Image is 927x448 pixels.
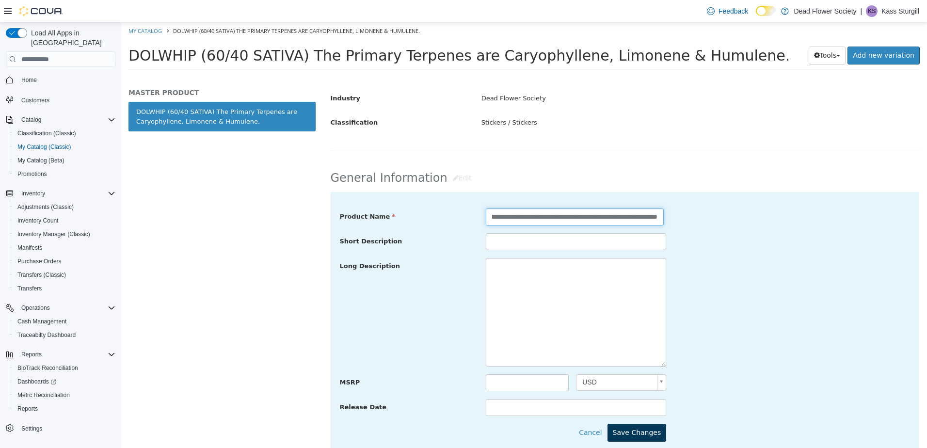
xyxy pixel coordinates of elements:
span: Settings [21,425,42,432]
span: Manifests [17,244,42,252]
span: Cash Management [14,316,115,327]
span: Classification (Classic) [17,129,76,137]
span: Traceabilty Dashboard [14,329,115,341]
span: Metrc Reconciliation [14,389,115,401]
button: Tools [687,24,725,42]
button: Inventory Count [10,214,119,227]
span: My Catalog (Beta) [14,155,115,166]
button: My Catalog (Classic) [10,140,119,154]
span: Classification [209,96,257,104]
button: Classification (Classic) [10,127,119,140]
button: My Catalog (Beta) [10,154,119,167]
span: Adjustments (Classic) [17,203,74,211]
span: Reports [17,349,115,360]
p: Kass Sturgill [881,5,919,17]
a: Reports [14,403,42,415]
button: Cash Management [10,315,119,328]
a: Promotions [14,168,51,180]
a: Manifests [14,242,46,254]
span: Industry [209,72,240,80]
button: Settings [2,421,119,435]
button: Edit [326,147,356,165]
img: Cova [19,6,63,16]
div: Kass Sturgill [866,5,878,17]
span: Promotions [17,170,47,178]
a: Purchase Orders [14,256,65,267]
button: Operations [2,301,119,315]
span: Home [21,76,37,84]
p: Dead Flower Society [794,5,856,17]
span: Product Name [219,191,274,198]
a: Classification (Classic) [14,128,80,139]
button: Save Changes [486,401,545,419]
span: Inventory Count [17,217,59,224]
span: My Catalog (Classic) [14,141,115,153]
div: Stickers / Stickers [353,92,805,109]
span: Home [17,74,115,86]
span: My Catalog (Classic) [17,143,71,151]
a: Customers [17,95,53,106]
span: My Catalog (Beta) [17,157,64,164]
button: BioTrack Reconciliation [10,361,119,375]
a: BioTrack Reconciliation [14,362,82,374]
span: DOLWHIP (60/40 SATIVA) The Primary Terpenes are Caryophyllene, Limonene & Humulene. [7,25,669,42]
button: Reports [10,402,119,416]
span: Load All Apps in [GEOGRAPHIC_DATA] [27,28,115,48]
span: Dashboards [14,376,115,387]
a: Inventory Manager (Classic) [14,228,94,240]
span: DOLWHIP (60/40 SATIVA) The Primary Terpenes are Caryophyllene, Limonene & Humulene. [52,5,299,12]
span: Inventory [17,188,115,199]
span: Customers [17,94,115,106]
span: Long Description [219,240,279,247]
span: BioTrack Reconciliation [17,364,78,372]
button: Promotions [10,167,119,181]
h5: MASTER PRODUCT [7,66,194,75]
a: Feedback [703,1,752,21]
button: Metrc Reconciliation [10,388,119,402]
a: DOLWHIP (60/40 SATIVA) The Primary Terpenes are Caryophyllene, Limonene & Humulene. [7,80,194,109]
span: Manifests [14,242,115,254]
span: Customers [21,96,49,104]
span: Dashboards [17,378,56,385]
span: Release Date [219,381,266,388]
span: Transfers (Classic) [17,271,66,279]
button: Inventory [2,187,119,200]
span: Cash Management [17,318,66,325]
a: Dashboards [14,376,60,387]
span: BioTrack Reconciliation [14,362,115,374]
h2: General Information [209,147,799,165]
button: Catalog [17,114,45,126]
button: Customers [2,93,119,107]
a: My Catalog (Classic) [14,141,75,153]
a: USD [455,352,545,368]
span: Inventory Manager (Classic) [14,228,115,240]
button: Home [2,73,119,87]
a: Dashboards [10,375,119,388]
p: | [861,5,863,17]
button: Transfers [10,282,119,295]
button: Catalog [2,113,119,127]
span: Transfers [17,285,42,292]
div: Dead Flower Society [353,68,805,85]
a: Add new variation [726,24,799,42]
span: Promotions [14,168,115,180]
button: Traceabilty Dashboard [10,328,119,342]
span: Feedback [719,6,748,16]
a: Metrc Reconciliation [14,389,74,401]
a: Adjustments (Classic) [14,201,78,213]
span: Transfers (Classic) [14,269,115,281]
a: Transfers [14,283,46,294]
span: Catalog [21,116,41,124]
a: Cash Management [14,316,70,327]
span: Operations [17,302,115,314]
span: Metrc Reconciliation [17,391,70,399]
span: Inventory Manager (Classic) [17,230,90,238]
span: KS [868,5,876,17]
button: Reports [17,349,46,360]
a: My Catalog [7,5,41,12]
button: Inventory Manager (Classic) [10,227,119,241]
span: Reports [14,403,115,415]
button: Inventory [17,188,49,199]
button: Cancel [457,401,486,419]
